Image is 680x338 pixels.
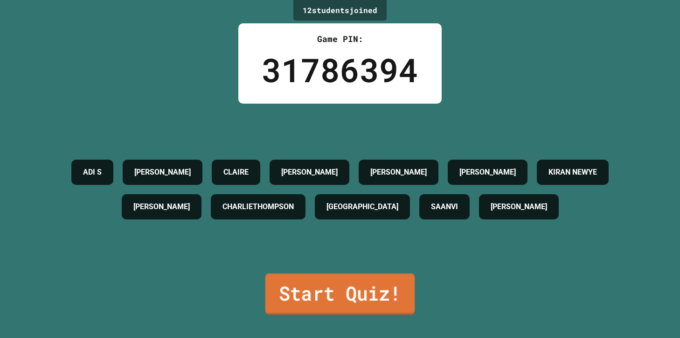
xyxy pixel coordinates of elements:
[431,201,458,212] h4: SAANVI
[459,167,516,178] h4: [PERSON_NAME]
[326,201,398,212] h4: [GEOGRAPHIC_DATA]
[134,167,191,178] h4: [PERSON_NAME]
[281,167,338,178] h4: [PERSON_NAME]
[265,274,415,315] a: Start Quiz!
[370,167,427,178] h4: [PERSON_NAME]
[223,167,249,178] h4: CLAIRE
[491,201,547,212] h4: [PERSON_NAME]
[262,33,418,45] div: Game PIN:
[133,201,190,212] h4: [PERSON_NAME]
[548,167,597,178] h4: KIRAN NEWYE
[83,167,102,178] h4: ADI S
[222,201,294,212] h4: CHARLIETHOMPSON
[262,45,418,94] div: 31786394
